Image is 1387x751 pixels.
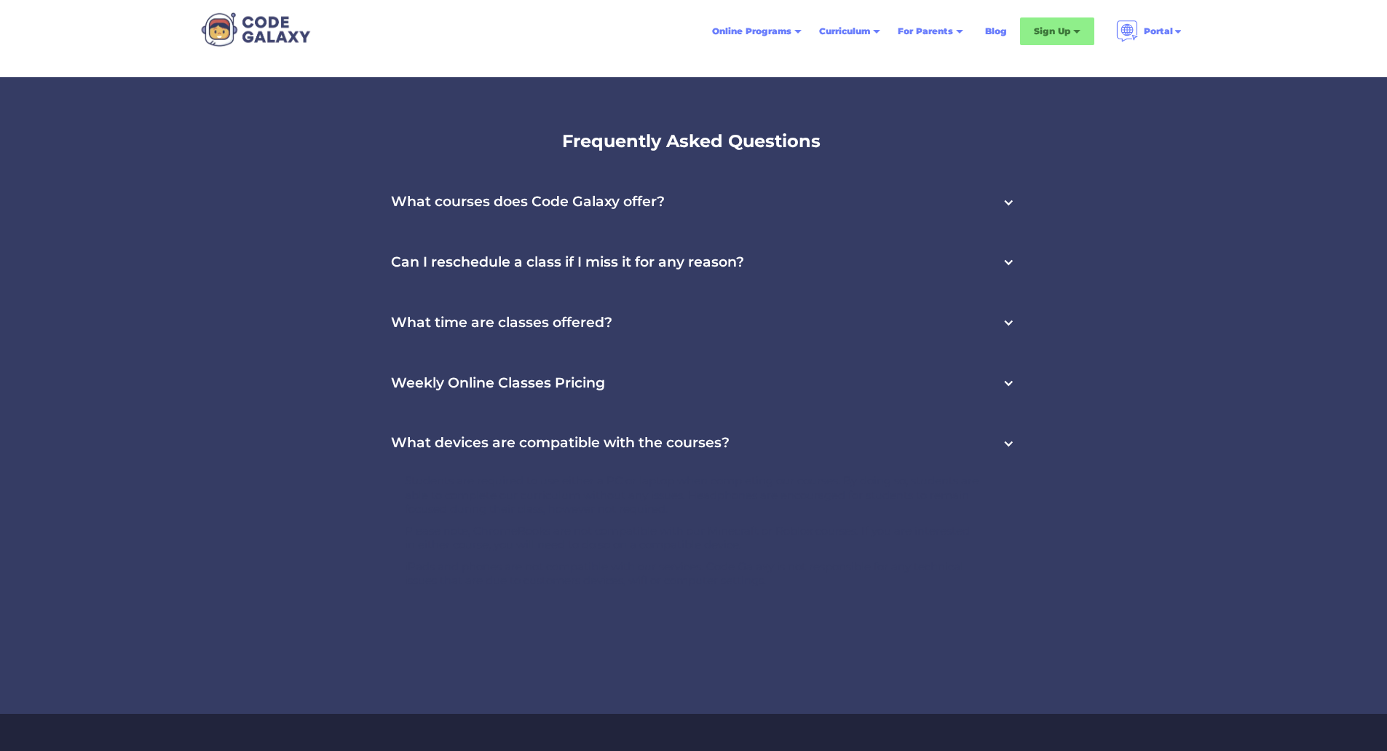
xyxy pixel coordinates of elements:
div: Curriculum [810,18,889,44]
h3: What courses does Code Galaxy offer? [391,194,665,211]
div: Weekly Online Classes Pricing [359,353,1029,414]
div: What time are classes offered? [359,293,1029,353]
nav: What devices are compatible with the courses? [359,473,1029,656]
div: Portal [1144,24,1173,39]
a: Blog [976,18,1016,44]
div: Online Programs [712,24,791,39]
div: Curriculum [819,24,870,39]
p: iPads and phones are not compatible with our services. Code Galaxy is not responsible for any tec... [405,559,983,588]
div: Sign Up [1020,17,1094,45]
div: For Parents [889,18,972,44]
p: Please note, ChromeBooks are not compatible with our Minecraft or Roblox courses. If you are inte... [405,524,983,552]
p: ‍ [405,595,983,610]
div: Portal [1107,15,1192,48]
h3: What devices are compatible with the courses? [391,435,730,452]
h2: Frequently Asked Questions [562,128,821,154]
div: Sign Up [1034,24,1070,39]
div: Online Programs [703,18,810,44]
h3: Can I reschedule a class if I miss it for any reason? [391,254,744,271]
div: What courses does Code Galaxy offer? [359,172,1029,232]
div: What devices are compatible with the courses? [359,413,1029,473]
div: For Parents [898,24,953,39]
h3: What time are classes offered? [391,315,612,331]
p: Students are required to use either a PC or laptop when completing our courses. By doing so, stud... [405,473,983,516]
div: Can I reschedule a class if I miss it for any reason? [359,232,1029,293]
h3: Weekly Online Classes Pricing [391,375,605,392]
